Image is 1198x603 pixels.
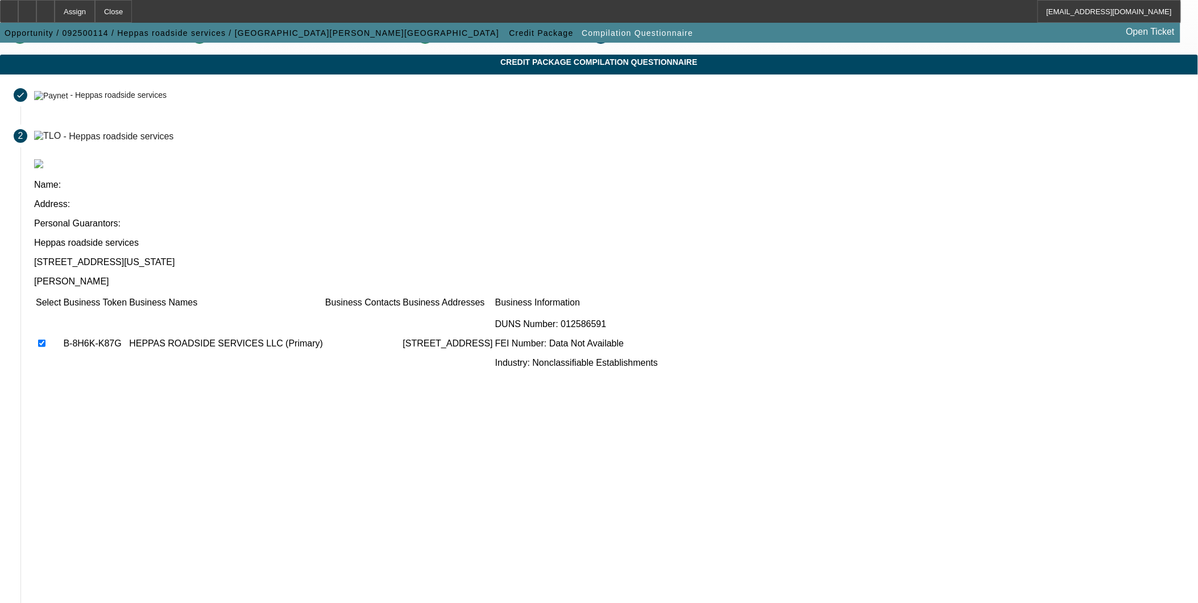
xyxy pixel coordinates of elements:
img: tlo.png [34,159,43,168]
img: Paynet [34,91,68,100]
span: Opportunity / 092500114 / Heppas roadside services / [GEOGRAPHIC_DATA][PERSON_NAME][GEOGRAPHIC_DATA] [5,28,499,38]
td: Business Names [128,297,324,308]
p: HEPPAS ROADSIDE SERVICES LLC (Primary) [129,338,323,349]
button: Compilation Questionnaire [579,23,696,43]
p: FEI Number: Data Not Available [495,338,658,349]
td: B-8H6K-K87G [63,309,127,378]
td: Business Information [495,297,658,308]
span: Credit Package [509,28,574,38]
p: [STREET_ADDRESS][US_STATE] [34,257,1184,267]
img: TLO [34,131,61,141]
button: Credit Package [507,23,577,43]
div: - Heppas roadside services [70,91,167,100]
p: Industry: Nonclassifiable Establishments [495,358,658,368]
p: DUNS Number: 012586591 [495,319,658,329]
mat-icon: done [16,90,25,100]
td: Business Token [63,297,127,308]
p: [STREET_ADDRESS] [403,338,493,349]
a: Open Ticket [1122,22,1179,42]
p: Address: [34,199,1184,209]
p: Personal Guarantors: [34,218,1184,229]
td: Select [35,297,61,308]
span: 2 [18,131,23,141]
p: Heppas roadside services [34,238,1184,248]
td: Business Addresses [403,297,494,308]
span: Credit Package Compilation Questionnaire [9,57,1189,67]
p: Name: [34,180,1184,190]
span: Compilation Questionnaire [582,28,693,38]
p: [PERSON_NAME] [34,276,1184,287]
td: Business Contacts [325,297,401,308]
div: - Heppas roadside services [64,131,174,141]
